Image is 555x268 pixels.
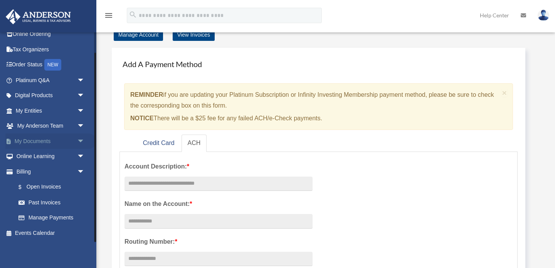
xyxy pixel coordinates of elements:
a: Online Ordering [5,27,96,42]
p: There will be a $25 fee for any failed ACH/e-Check payments. [130,113,499,124]
label: Name on the Account: [124,199,313,209]
a: Manage Payments [11,210,92,226]
label: Account Description: [124,161,313,172]
a: My Anderson Teamarrow_drop_down [5,118,96,134]
a: Events Calendar [5,225,96,241]
i: search [129,10,137,19]
i: menu [104,11,113,20]
strong: REMINDER [130,91,163,98]
a: Manage Account [114,29,163,41]
a: Online Learningarrow_drop_down [5,149,96,164]
strong: NOTICE [130,115,153,121]
a: My Entitiesarrow_drop_down [5,103,96,118]
a: Order StatusNEW [5,57,96,73]
a: $Open Invoices [11,179,96,195]
img: User Pic [538,10,549,21]
a: Past Invoices [11,195,96,210]
span: arrow_drop_down [77,118,92,134]
a: My Documentsarrow_drop_down [5,133,96,149]
span: arrow_drop_down [77,164,92,180]
a: Digital Productsarrow_drop_down [5,88,96,103]
span: arrow_drop_down [77,72,92,88]
a: Platinum Q&Aarrow_drop_down [5,72,96,88]
a: Credit Card [137,135,181,152]
span: $ [23,182,27,192]
span: arrow_drop_down [77,88,92,104]
div: if you are updating your Platinum Subscription or Infinity Investing Membership payment method, p... [124,83,513,130]
button: Close [502,89,507,97]
span: arrow_drop_down [77,133,92,149]
span: × [502,88,507,97]
h4: Add A Payment Method [119,56,518,72]
a: View Invoices [173,29,215,41]
span: arrow_drop_down [77,149,92,165]
span: arrow_drop_down [77,103,92,119]
a: menu [104,13,113,20]
a: ACH [182,135,207,152]
a: Tax Organizers [5,42,96,57]
label: Routing Number: [124,236,313,247]
img: Anderson Advisors Platinum Portal [3,9,73,24]
a: Billingarrow_drop_down [5,164,96,179]
div: NEW [44,59,61,71]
